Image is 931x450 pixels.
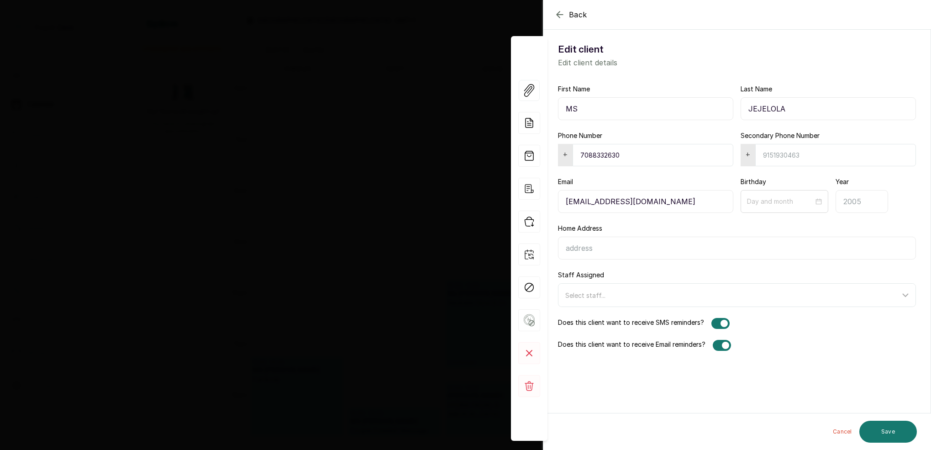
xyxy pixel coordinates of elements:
label: Does this client want to receive Email reminders? [558,340,705,351]
p: Edit client details [558,57,916,68]
span: Select staff... [565,291,605,299]
button: Back [554,9,587,20]
button: + [559,147,572,161]
input: Day and month [747,196,814,206]
label: Birthday [741,177,766,186]
label: Secondary Phone Number [741,131,820,140]
label: Staff Assigned [558,270,604,280]
span: Back [569,9,587,20]
label: Last Name [741,85,772,94]
label: Does this client want to receive SMS reminders? [558,318,704,329]
label: Phone Number [558,131,602,140]
input: 2005 [836,190,888,213]
button: Save [859,421,917,443]
input: email@acme.com [558,190,733,213]
input: Enter first name here [558,97,733,120]
h1: Edit client [558,42,916,57]
label: Email [558,177,573,186]
input: Enter last name here [741,97,916,120]
label: Year [836,177,849,186]
button: + [742,147,754,161]
input: 9151930463 [573,144,733,166]
label: First Name [558,85,590,94]
input: address [558,237,916,259]
button: Cancel [826,421,859,443]
label: Home Address [558,224,602,233]
input: 9151930463 [755,144,916,166]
